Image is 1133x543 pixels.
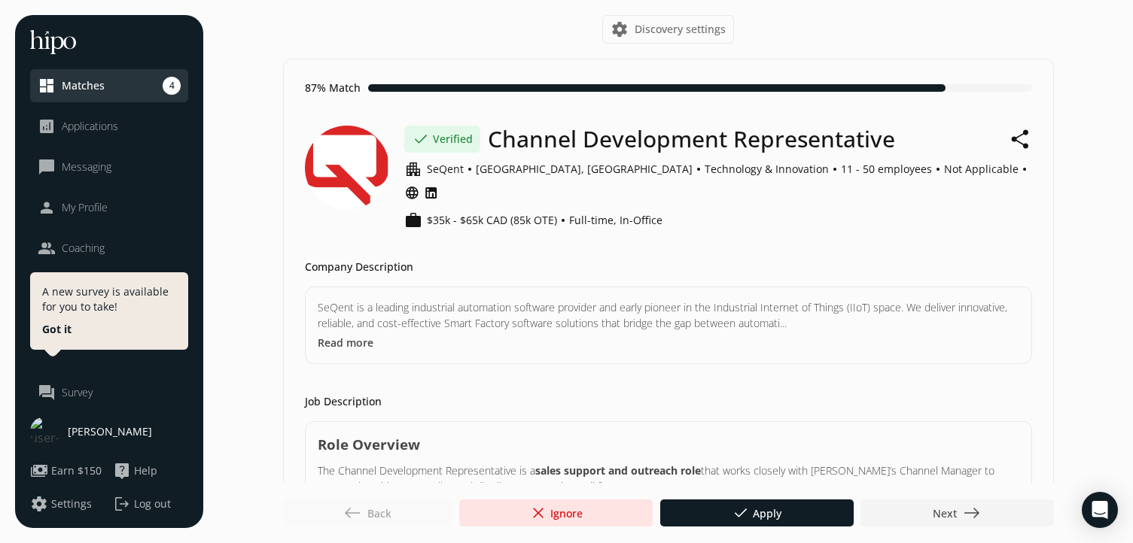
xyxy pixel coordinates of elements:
div: Verified [404,126,480,153]
button: Nexteast [860,499,1054,526]
a: peopleCoaching [38,239,181,257]
span: Ignore [529,504,583,522]
a: question_answerSurvey [38,384,181,402]
button: settingsDiscovery settings [602,15,734,44]
a: analyticsApplications [38,117,181,135]
span: Technology & Innovation [705,162,829,177]
a: paymentsEarn $150 [30,462,105,480]
span: Next [933,504,981,522]
a: chat_bubble_outlineMessaging [38,158,181,176]
span: close [529,504,547,522]
button: live_helpHelp [113,462,157,480]
span: work [404,211,422,229]
button: logoutLog out [113,495,188,513]
span: Coaching [62,241,105,256]
div: Open Intercom Messenger [1082,492,1118,528]
span: Discovery settings [635,22,726,37]
button: Read more [318,335,373,350]
span: Matches [62,78,105,93]
img: Company logo [305,126,389,210]
button: closeIgnore [459,499,653,526]
span: [GEOGRAPHIC_DATA], [GEOGRAPHIC_DATA] [476,162,693,177]
strong: Role Overview [318,435,420,454]
span: Messaging [62,159,111,174]
button: paymentsEarn $150 [30,462,102,480]
span: dashboard [38,77,56,95]
button: share [1010,126,1032,153]
span: Applications [62,119,118,134]
span: 4 [163,77,181,95]
span: My Profile [62,200,108,215]
a: settingsSettings [30,495,105,513]
span: apartment [404,160,422,178]
span: 11 - 50 employees [841,162,932,177]
strong: sales support and outreach role [535,463,701,478]
img: hh-logo-white [30,30,76,54]
span: logout [113,495,131,513]
span: analytics [38,117,56,135]
span: Log out [134,496,171,511]
span: person [38,199,56,217]
h5: 87% Match [305,80,361,96]
button: Got it [42,322,72,337]
span: Help [134,463,157,478]
span: $35k - $65k CAD (85k OTE) [427,213,557,228]
a: personMy Profile [38,199,181,217]
img: user-photo [30,417,60,447]
span: live_help [113,462,131,480]
span: Apply [732,504,781,522]
span: done [732,504,750,522]
span: east [963,504,981,522]
p: A new survey is available for you to take! [42,284,176,314]
button: settingsSettings [30,495,92,513]
span: Survey [62,385,93,400]
h1: Channel Development Representative [488,126,895,153]
span: done [412,130,430,148]
a: live_helpHelp [113,462,188,480]
span: chat_bubble_outline [38,158,56,176]
span: Earn $150 [51,463,102,478]
span: Settings [51,496,92,511]
span: people [38,239,56,257]
span: Full-time, In-Office [569,213,662,228]
button: doneApply [660,499,854,526]
span: settings [611,20,629,38]
a: dashboardMatches4 [38,77,181,95]
span: SeQent [427,162,464,177]
p: The Channel Development Representative is a that works closely with [PERSON_NAME]’s Channel Manag... [318,463,1019,494]
span: question_answer [38,384,56,402]
span: Not Applicable [944,162,1019,177]
p: SeQent is a leading industrial automation software provider and early pioneer in the Industrial I... [318,299,1019,331]
span: payments [30,462,48,480]
h5: Job Description [305,394,382,409]
span: [PERSON_NAME] [68,424,152,439]
h5: Company Description [305,259,413,275]
span: settings [30,495,48,513]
